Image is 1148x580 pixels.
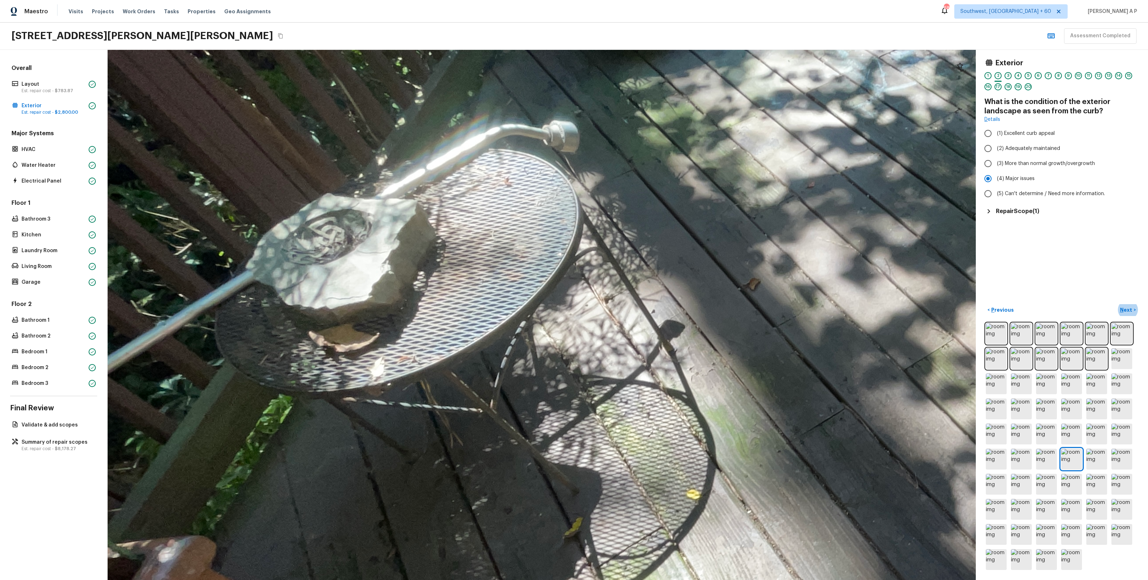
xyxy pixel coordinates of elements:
[1111,524,1132,545] img: room img
[22,247,86,254] p: Laundry Room
[22,279,86,286] p: Garage
[1111,373,1132,394] img: room img
[1086,474,1107,495] img: room img
[22,102,86,109] p: Exterior
[1085,72,1092,79] div: 11
[1086,323,1107,344] img: room img
[1011,399,1032,419] img: room img
[10,300,97,310] h5: Floor 2
[1115,72,1122,79] div: 14
[994,83,1002,90] div: 17
[986,399,1007,419] img: room img
[22,231,86,239] p: Kitchen
[22,348,86,355] p: Bedroom 1
[22,178,86,185] p: Electrical Panel
[1025,83,1032,90] div: 20
[1061,499,1082,520] img: room img
[986,524,1007,545] img: room img
[22,263,86,270] p: Living Room
[276,31,285,41] button: Copy Address
[1065,72,1072,79] div: 9
[1086,424,1107,444] img: room img
[1055,72,1062,79] div: 8
[986,424,1007,444] img: room img
[986,323,1007,344] img: room img
[984,304,1017,316] button: <Previous
[1111,348,1132,369] img: room img
[22,446,93,452] p: Est. repair cost -
[1036,373,1057,394] img: room img
[1036,399,1057,419] img: room img
[1061,348,1082,369] img: room img
[22,146,86,153] p: HVAC
[1004,72,1012,79] div: 3
[1011,348,1032,369] img: room img
[984,72,992,79] div: 1
[11,29,273,42] h2: [STREET_ADDRESS][PERSON_NAME][PERSON_NAME]
[1061,323,1082,344] img: room img
[1036,449,1057,470] img: room img
[1011,449,1032,470] img: room img
[1125,72,1132,79] div: 15
[986,474,1007,495] img: room img
[996,207,1039,215] h5: Repair Scope ( 1 )
[10,404,97,413] h4: Final Review
[1085,8,1137,15] span: [PERSON_NAME] A P
[1086,524,1107,545] img: room img
[224,8,271,15] span: Geo Assignments
[22,317,86,324] p: Bathroom 1
[1036,474,1057,495] img: room img
[164,9,179,14] span: Tasks
[123,8,155,15] span: Work Orders
[22,162,86,169] p: Water Heater
[92,8,114,15] span: Projects
[1086,373,1107,394] img: room img
[1004,83,1012,90] div: 18
[1111,424,1132,444] img: room img
[1011,549,1032,570] img: room img
[1015,83,1022,90] div: 19
[1111,323,1132,344] img: room img
[960,8,1051,15] span: Southwest, [GEOGRAPHIC_DATA] + 60
[1111,399,1132,419] img: room img
[1011,474,1032,495] img: room img
[1035,72,1042,79] div: 6
[1011,373,1032,394] img: room img
[997,160,1095,167] span: (3) More than normal growth/overgrowth
[188,8,216,15] span: Properties
[1075,72,1082,79] div: 10
[22,216,86,223] p: Bathroom 3
[1086,499,1107,520] img: room img
[22,109,86,115] p: Est. repair cost -
[997,175,1035,182] span: (4) Major issues
[984,97,1139,116] h4: What is the condition of the exterior landscape as seen from the curb?
[997,130,1055,137] span: (1) Excellent curb appeal
[1036,323,1057,344] img: room img
[1011,424,1032,444] img: room img
[1061,373,1082,394] img: room img
[1061,449,1082,470] img: room img
[1011,524,1032,545] img: room img
[1111,474,1132,495] img: room img
[10,129,97,139] h5: Major Systems
[1095,72,1102,79] div: 12
[997,145,1060,152] span: (2) Adequately maintained
[1061,549,1082,570] img: room img
[984,116,1000,123] a: Details
[69,8,83,15] span: Visits
[995,58,1023,68] h4: Exterior
[1086,449,1107,470] img: room img
[1061,524,1082,545] img: room img
[986,549,1007,570] img: room img
[1036,424,1057,444] img: room img
[22,81,86,88] p: Layout
[22,421,93,429] p: Validate & add scopes
[1061,424,1082,444] img: room img
[24,8,48,15] span: Maestro
[1086,399,1107,419] img: room img
[22,88,86,94] p: Est. repair cost -
[1036,549,1057,570] img: room img
[1061,399,1082,419] img: room img
[1086,348,1107,369] img: room img
[1015,72,1022,79] div: 4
